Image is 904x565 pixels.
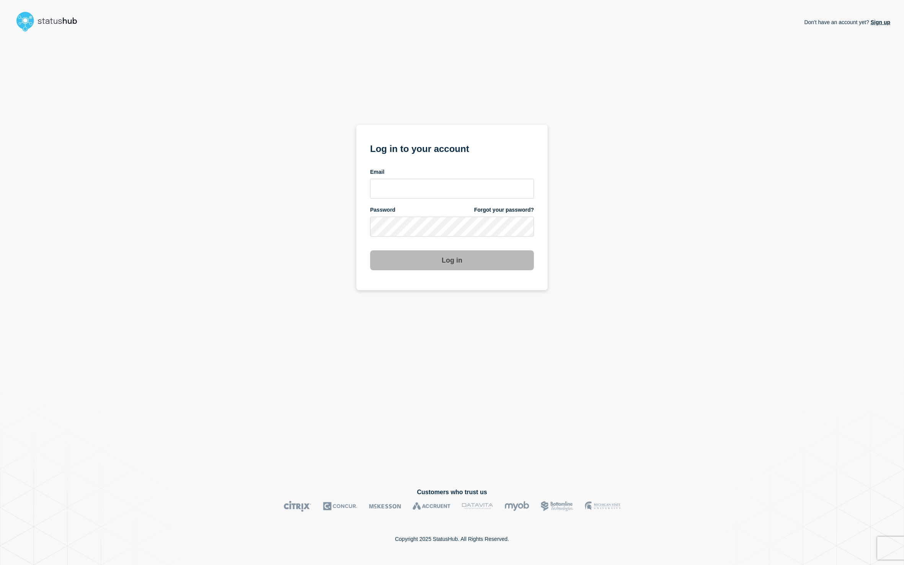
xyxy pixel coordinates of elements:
[284,501,312,512] img: Citrix logo
[413,501,450,512] img: Accruent logo
[462,501,493,512] img: DataVita logo
[370,141,534,155] h1: Log in to your account
[14,489,890,496] h2: Customers who trust us
[585,501,620,512] img: MSU logo
[370,206,395,214] span: Password
[370,217,534,237] input: password input
[804,13,890,31] p: Don't have an account yet?
[370,168,384,176] span: Email
[541,501,573,512] img: Bottomline logo
[323,501,357,512] img: Concur logo
[504,501,529,512] img: myob logo
[14,9,86,34] img: StatusHub logo
[869,19,890,25] a: Sign up
[370,179,534,199] input: email input
[369,501,401,512] img: McKesson logo
[370,250,534,270] button: Log in
[474,206,534,214] a: Forgot your password?
[395,536,509,542] p: Copyright 2025 StatusHub. All Rights Reserved.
